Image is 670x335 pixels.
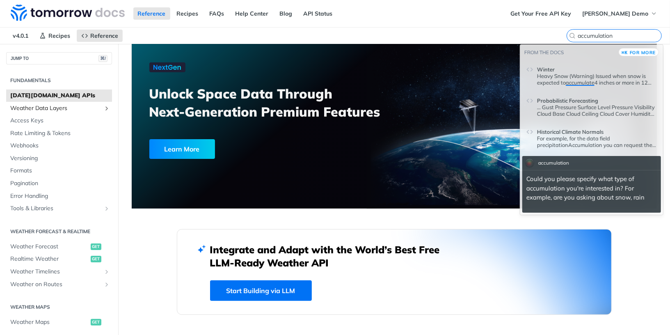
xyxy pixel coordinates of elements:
h2: Integrate and Adapt with the World’s Best Free LLM-Ready Weather API [210,243,452,269]
h3: Unlock Space Data Through Next-Generation Premium Features [149,85,403,121]
span: Weather Forecast [10,243,89,251]
span: Tools & Libraries [10,204,101,213]
a: Realtime Weatherget [6,253,112,265]
h2: Weather Maps [6,303,112,311]
span: Weather on Routes [10,280,101,289]
span: accumulate [566,79,595,86]
span: Webhooks [10,142,110,150]
button: Show subpages for Weather Data Layers [103,105,110,112]
a: Probabilistic Forecasting... Gust Pressure Surface Level Pressure Visibility Cloud Base Cloud Cei... [522,90,661,121]
a: WinterHeavy Snow (Warning) Issued when snow is expected toaccumulate4 inches or more in 12 hours,... [522,59,661,89]
span: Reference [90,32,118,39]
a: Weather TimelinesShow subpages for Weather Timelines [6,266,112,278]
button: [PERSON_NAME] Demo [578,7,662,20]
span: ⌘/ [98,55,107,62]
a: Access Keys [6,115,112,127]
a: Formats [6,165,112,177]
img: Tomorrow.io Weather API Docs [11,5,125,21]
svg: Search [569,32,576,39]
div: Probabilistic Forecasting [537,104,657,117]
button: Show subpages for Weather Timelines [103,268,110,275]
span: Recipes [48,32,70,39]
a: Weather on RoutesShow subpages for Weather on Routes [6,278,112,291]
a: Weather Forecastget [6,241,112,253]
a: Weather Data LayersShow subpages for Weather Data Layers [6,102,112,115]
div: Winter [537,73,657,86]
a: Reference [133,7,170,20]
span: for more [630,50,656,55]
a: FAQs [205,7,229,20]
a: Error Handling [6,190,112,202]
kbd: ⌘K [622,48,628,57]
span: Access Keys [10,117,110,125]
p: Could you please specify what type of accumulation you're interested in? For example, are you ask... [526,174,657,202]
a: Historical Climate NormalsFor example, for the data field precipitationAccumulation you can reque... [522,122,661,152]
span: [PERSON_NAME] Demo [582,10,648,17]
span: get [91,243,101,250]
a: Pagination [6,177,112,190]
header: Historical Climate Normals [537,125,657,135]
header: Winter [537,63,657,73]
span: Pagination [10,179,110,188]
img: NextGen [149,62,185,72]
a: Recipes [172,7,203,20]
button: Show subpages for Tools & Libraries [103,205,110,212]
div: accumulation [536,157,571,169]
span: Versioning [10,154,110,163]
span: Historical Climate Normals [537,128,604,135]
span: Weather Maps [10,318,89,326]
a: Versioning [6,152,112,165]
p: Heavy Snow (Warning) Issued when snow is expected to 4 inches or more in 12 hours, or 6 inches or... [537,73,657,86]
span: Error Handling [10,192,110,200]
a: Tools & LibrariesShow subpages for Tools & Libraries [6,202,112,215]
input: Search [578,32,661,39]
h2: Fundamentals [6,77,112,84]
a: Start Building via LLM [210,280,312,301]
p: ... Gust Pressure Surface Level Pressure Visibility Cloud Base Cloud Ceiling Cloud Cover Humidity... [537,104,657,117]
a: Webhooks [6,140,112,152]
span: Winter [537,66,555,73]
p: For example, for the data field precipitationAccumulation you can request the following fields: A... [537,135,657,148]
header: Probabilistic Forecasting [537,94,657,104]
span: get [91,319,101,326]
a: Learn More [149,139,352,159]
a: Blog [275,7,297,20]
div: Learn More [149,139,215,159]
span: Weather Data Layers [10,104,101,112]
h2: Weather Forecast & realtime [6,228,112,235]
a: API Status [299,7,337,20]
a: [DATE][DOMAIN_NAME] APIs [6,89,112,102]
span: Weather Timelines [10,268,101,276]
a: Reference [77,30,123,42]
span: Realtime Weather [10,255,89,263]
span: [DATE][DOMAIN_NAME] APIs [10,92,110,100]
div: Historical Climate Normals [537,135,657,148]
a: Get Your Free API Key [506,7,576,20]
a: Help Center [231,7,273,20]
button: ⌘Kfor more [619,48,659,56]
a: Recipes [35,30,75,42]
button: Show subpages for Weather on Routes [103,281,110,288]
span: From the docs [524,49,564,55]
button: JUMP TO⌘/ [6,52,112,64]
a: Rate Limiting & Tokens [6,127,112,140]
span: v4.0.1 [8,30,33,42]
span: Probabilistic Forecasting [537,97,598,104]
span: Rate Limiting & Tokens [10,129,110,138]
a: Weather Mapsget [6,316,112,328]
span: get [91,256,101,262]
span: Formats [10,167,110,175]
